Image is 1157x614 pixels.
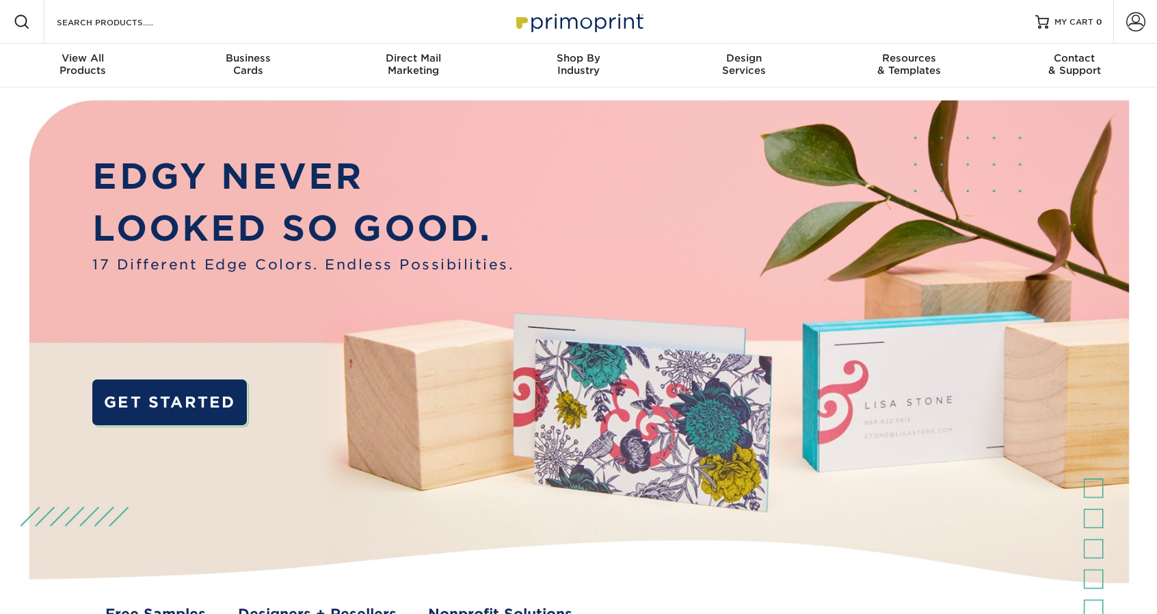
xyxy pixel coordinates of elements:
[330,52,496,64] span: Direct Mail
[661,52,827,77] div: Services
[165,52,331,64] span: Business
[496,44,661,88] a: Shop ByIndustry
[92,254,514,275] span: 17 Different Edge Colors. Endless Possibilities.
[92,202,514,254] p: LOOKED SO GOOD.
[330,44,496,88] a: Direct MailMarketing
[165,44,331,88] a: BusinessCards
[1054,16,1093,28] span: MY CART
[992,52,1157,77] div: & Support
[992,52,1157,64] span: Contact
[661,44,827,88] a: DesignServices
[827,44,992,88] a: Resources& Templates
[496,52,661,64] span: Shop By
[827,52,992,64] span: Resources
[1096,17,1102,27] span: 0
[92,150,514,202] p: EDGY NEVER
[992,44,1157,88] a: Contact& Support
[92,379,247,425] a: GET STARTED
[55,14,189,30] input: SEARCH PRODUCTS.....
[827,52,992,77] div: & Templates
[510,7,647,36] img: Primoprint
[496,52,661,77] div: Industry
[330,52,496,77] div: Marketing
[165,52,331,77] div: Cards
[661,52,827,64] span: Design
